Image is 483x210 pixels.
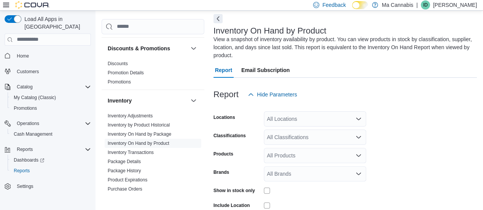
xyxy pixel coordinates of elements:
label: Show in stock only [213,188,255,194]
button: Customers [2,66,94,77]
label: Include Location [213,202,250,208]
span: Inventory On Hand by Package [108,131,171,137]
label: Locations [213,114,235,120]
span: Discounts [108,61,128,67]
a: Promotion Details [108,70,144,75]
span: Promotions [14,105,37,111]
button: Open list of options [355,152,362,159]
span: Home [14,51,91,61]
div: Isis Doyle [421,0,430,10]
a: Dashboards [8,155,94,165]
div: Discounts & Promotions [102,59,204,90]
button: Promotions [8,103,94,114]
span: Dashboards [11,155,91,165]
button: Discounts & Promotions [189,44,198,53]
p: Ma Cannabis [382,0,414,10]
span: Report [215,63,232,78]
a: Package Details [108,159,141,164]
span: Inventory by Product Historical [108,122,170,128]
span: Operations [17,120,39,127]
a: Home [14,51,32,61]
button: Inventory [108,97,187,104]
a: Product Expirations [108,177,147,183]
label: Brands [213,169,229,175]
span: Catalog [14,82,91,91]
span: Cash Management [11,130,91,139]
button: Operations [14,119,42,128]
a: Customers [14,67,42,76]
a: Inventory On Hand by Product [108,141,169,146]
input: Dark Mode [352,1,368,9]
a: Package History [108,168,141,173]
span: Settings [14,181,91,191]
img: Cova [15,1,50,9]
button: Hide Parameters [245,87,300,102]
a: Dashboards [11,155,47,165]
span: Reports [17,146,33,152]
span: Home [17,53,29,59]
h3: Inventory On Hand by Product [213,26,326,35]
a: Inventory by Product Historical [108,122,170,128]
button: Cash Management [8,129,94,139]
span: Reports [14,168,30,174]
a: Cash Management [11,130,55,139]
span: Customers [17,69,39,75]
a: Settings [14,182,36,191]
a: Purchase Orders [108,186,142,192]
button: Reports [14,145,36,154]
a: My Catalog (Classic) [11,93,59,102]
a: Promotions [108,79,131,85]
p: | [416,0,418,10]
a: Discounts [108,61,128,66]
span: My Catalog (Classic) [11,93,91,102]
button: Inventory [189,96,198,105]
span: My Catalog (Classic) [14,95,56,101]
button: Discounts & Promotions [108,45,187,52]
a: Inventory Adjustments [108,113,153,119]
button: Reports [8,165,94,176]
span: Settings [17,183,33,189]
span: Dashboards [14,157,44,163]
span: Catalog [17,84,32,90]
span: Feedback [322,1,346,9]
a: Inventory Transactions [108,150,154,155]
label: Products [213,151,233,157]
button: My Catalog (Classic) [8,92,94,103]
button: Open list of options [355,171,362,177]
span: Email Subscription [241,63,290,78]
div: View a snapshot of inventory availability by product. You can view products in stock by classific... [213,35,473,59]
button: Operations [2,118,94,129]
span: Inventory Transactions [108,149,154,155]
button: Next [213,14,223,23]
span: Operations [14,119,91,128]
span: ID [423,0,428,10]
span: Reports [14,145,91,154]
span: Hide Parameters [257,91,297,98]
span: Reports [11,166,91,175]
button: Open list of options [355,116,362,122]
span: Purchase Orders [108,186,142,192]
span: Promotions [11,104,91,113]
span: Product Expirations [108,177,147,183]
button: Open list of options [355,134,362,140]
a: Reports [11,166,33,175]
h3: Discounts & Promotions [108,45,170,52]
h3: Inventory [108,97,132,104]
span: Load All Apps in [GEOGRAPHIC_DATA] [21,15,91,30]
span: Inventory On Hand by Product [108,140,169,146]
span: Cash Management [14,131,52,137]
a: Inventory On Hand by Package [108,131,171,137]
button: Settings [2,181,94,192]
span: Customers [14,67,91,76]
button: Catalog [14,82,36,91]
a: Promotions [11,104,40,113]
button: Reports [2,144,94,155]
label: Classifications [213,133,246,139]
button: Catalog [2,82,94,92]
button: Home [2,50,94,61]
